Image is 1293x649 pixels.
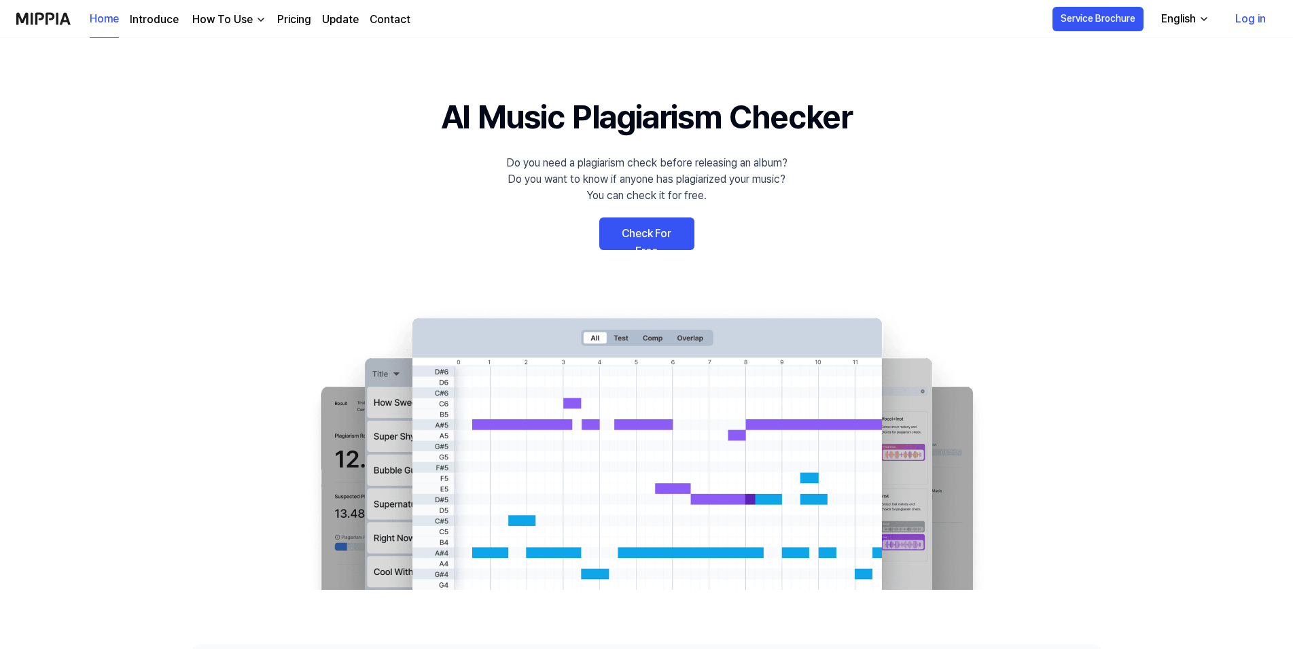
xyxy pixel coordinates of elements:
div: Do you need a plagiarism check before releasing an album? Do you want to know if anyone has plagi... [506,155,787,204]
a: Contact [370,12,410,28]
img: down [255,14,266,25]
img: main Image [294,304,1000,590]
div: How To Use [190,12,255,28]
h1: AI Music Plagiarism Checker [441,92,852,141]
a: Pricing [277,12,311,28]
a: Introduce [130,12,179,28]
button: Service Brochure [1052,7,1144,31]
a: Home [90,1,119,38]
div: English [1158,11,1199,27]
button: English [1150,5,1218,33]
button: How To Use [190,12,266,28]
a: Check For Free [599,217,694,250]
a: Update [322,12,359,28]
